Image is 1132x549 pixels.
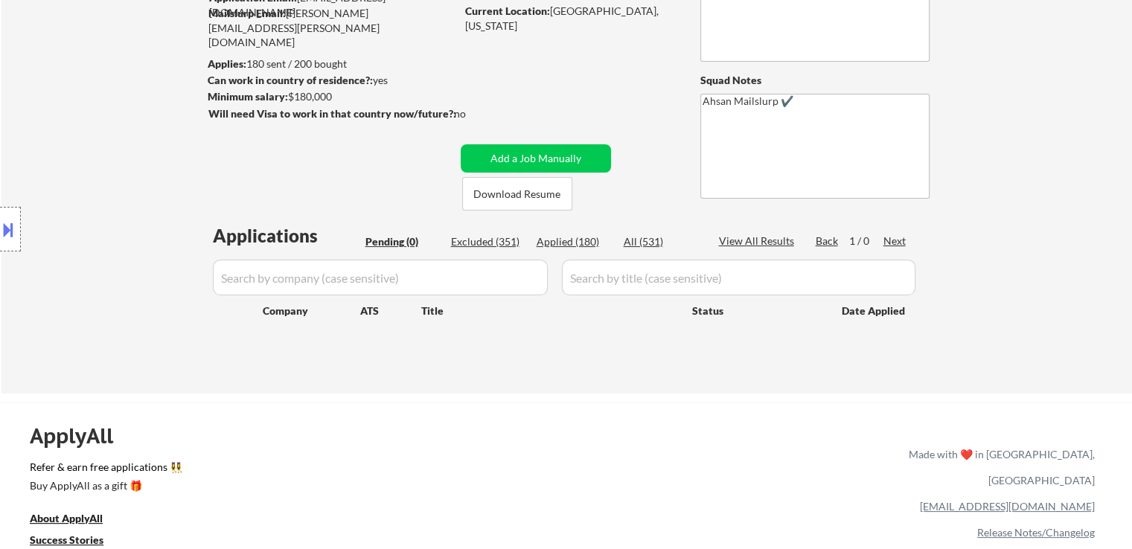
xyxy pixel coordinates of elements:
div: Pending (0) [365,234,440,249]
div: Made with ❤️ in [GEOGRAPHIC_DATA], [GEOGRAPHIC_DATA] [903,441,1095,493]
button: Download Resume [462,177,572,211]
div: [PERSON_NAME][EMAIL_ADDRESS][PERSON_NAME][DOMAIN_NAME] [208,6,455,50]
div: $180,000 [208,89,455,104]
div: yes [208,73,451,88]
div: Date Applied [842,304,907,318]
strong: Applies: [208,57,246,70]
div: 180 sent / 200 bought [208,57,455,71]
div: Company [263,304,360,318]
div: All (531) [624,234,698,249]
div: Applied (180) [537,234,611,249]
a: Release Notes/Changelog [977,526,1095,539]
div: Next [883,234,907,248]
div: Status [692,297,820,324]
div: 1 / 0 [849,234,883,248]
div: View All Results [719,234,799,248]
div: Buy ApplyAll as a gift 🎁 [30,481,179,491]
a: Buy ApplyAll as a gift 🎁 [30,478,179,496]
div: Squad Notes [700,73,930,88]
div: Applications [213,227,360,245]
div: Back [816,234,840,248]
strong: Current Location: [465,4,550,17]
a: Refer & earn free applications 👯‍♀️ [30,462,598,478]
input: Search by title (case sensitive) [562,260,915,295]
div: ATS [360,304,421,318]
div: [GEOGRAPHIC_DATA], [US_STATE] [465,4,676,33]
button: Add a Job Manually [461,144,611,173]
div: ApplyAll [30,423,130,449]
strong: Will need Visa to work in that country now/future?: [208,107,456,120]
strong: Mailslurp Email: [208,7,286,19]
div: no [454,106,496,121]
div: Excluded (351) [451,234,525,249]
strong: Can work in country of residence?: [208,74,373,86]
input: Search by company (case sensitive) [213,260,548,295]
div: Title [421,304,678,318]
a: [EMAIL_ADDRESS][DOMAIN_NAME] [920,500,1095,513]
u: About ApplyAll [30,512,103,524]
strong: Minimum salary: [208,90,288,103]
u: Success Stories [30,533,103,546]
a: About ApplyAll [30,510,124,529]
